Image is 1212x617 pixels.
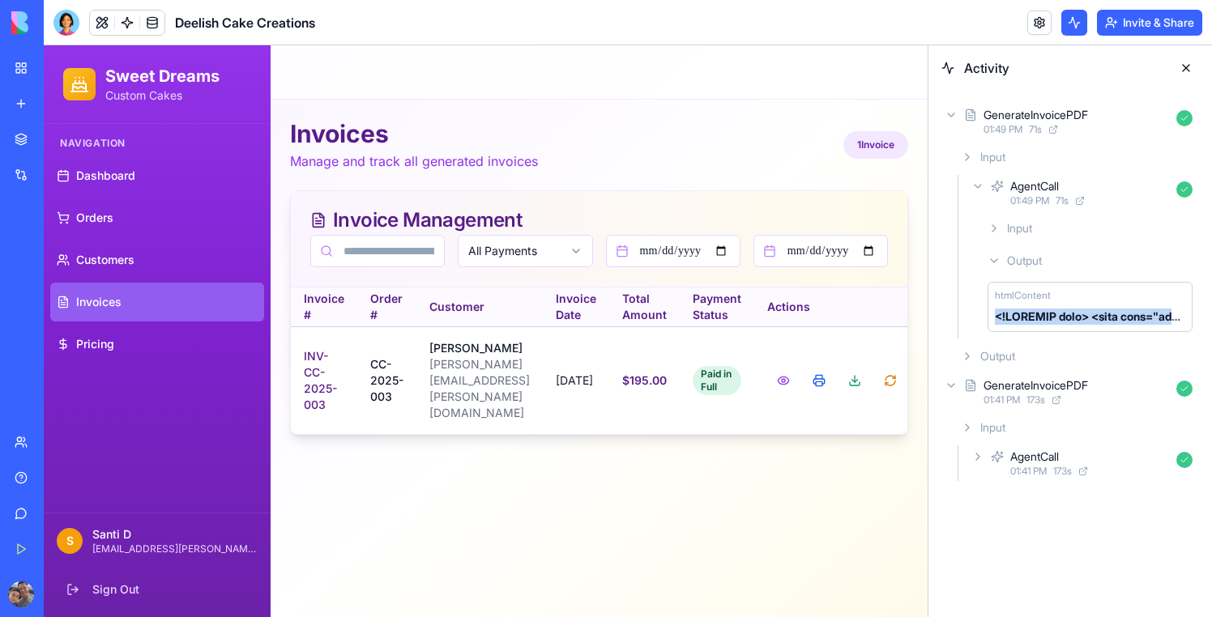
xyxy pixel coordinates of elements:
[984,123,1022,136] span: 01:49 PM
[11,11,112,34] img: logo
[636,242,711,281] th: Payment Status
[984,394,1020,406] span: 01:41 PM
[386,311,486,376] p: [PERSON_NAME][EMAIL_ADDRESS][PERSON_NAME][DOMAIN_NAME]
[984,377,1088,394] div: GenerateInvoicePDF
[711,242,876,281] th: Actions
[6,153,220,192] a: Orders
[964,58,1163,78] span: Activity
[32,122,92,138] span: Dashboard
[1007,253,1042,269] span: Output
[13,530,214,559] button: Sign Out
[1053,465,1072,478] span: 173 s
[1029,123,1042,136] span: 71 s
[247,242,314,281] th: Invoice #
[830,321,863,350] button: Regenerate Invoice
[6,237,220,276] a: Invoices
[800,86,864,113] div: 1 Invoice
[373,242,499,281] th: Customer
[246,74,494,103] h1: Invoices
[795,321,827,350] button: Download Invoice
[175,13,315,32] span: Deelish Cake Creations
[314,281,373,389] td: CC-2025-003
[759,321,792,350] button: Print Invoice
[1010,465,1047,478] span: 01:41 PM
[995,289,1051,302] span: htmlContent
[62,19,176,42] h1: Sweet Dreams
[565,281,636,389] td: $195.00
[1007,220,1032,236] span: Input
[314,242,373,281] th: Order #
[246,106,494,126] p: Manage and track all generated invoices
[980,419,1005,436] span: Input
[32,291,70,307] span: Pricing
[6,279,220,318] a: Pricing
[32,206,91,223] span: Customers
[995,308,1185,325] div: <!LOREMIP dolo> <sita cons="ad"> <elit> <sedd eiusmod="TEM-5"> <inci utla="etdolore" magnaal="eni...
[32,164,70,181] span: Orders
[1097,10,1202,36] button: Invite & Share
[267,165,844,185] div: Invoice Management
[1026,394,1045,406] span: 173 s
[6,111,220,150] a: Dashboard
[1010,449,1059,465] div: AgentCall
[6,195,220,234] a: Customers
[984,107,1088,123] div: GenerateInvoicePDF
[980,348,1015,364] span: Output
[49,481,214,497] p: Santi D
[49,497,214,510] p: [EMAIL_ADDRESS][PERSON_NAME][DOMAIN_NAME]
[6,85,220,111] div: Navigation
[499,242,565,281] th: Invoice Date
[8,581,34,607] img: ACg8ocIIcU0TLTrva3odJ1sJE6rc0_wTt6-1CV0mvU2YbrGriTx19wGbhA=s96-c
[1010,178,1059,194] div: AgentCall
[23,487,30,504] span: S
[980,149,1005,165] span: Input
[62,42,176,58] p: Custom Cakes
[499,281,565,389] td: [DATE]
[723,321,756,350] button: View Invoice
[565,242,636,281] th: Total Amount
[386,295,486,311] p: [PERSON_NAME]
[247,281,314,389] td: INV-CC-2025-003
[649,321,698,350] div: Paid in Full
[1056,194,1069,207] span: 71 s
[1010,194,1049,207] span: 01:49 PM
[32,249,78,265] span: Invoices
